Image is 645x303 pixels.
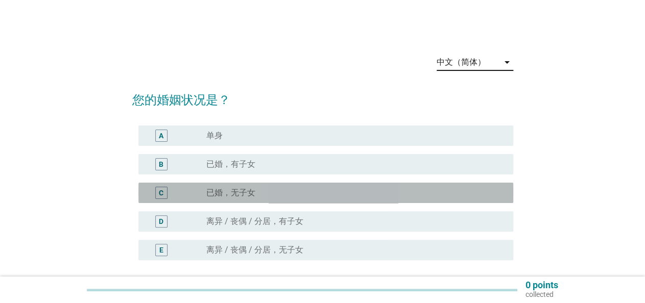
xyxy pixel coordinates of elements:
[206,131,223,141] label: 单身
[159,159,163,170] div: B
[206,188,255,198] label: 已婚，无子女
[159,188,163,198] div: C
[159,131,163,141] div: A
[525,290,558,299] p: collected
[437,58,486,67] div: 中文（简体）
[159,216,163,227] div: D
[206,159,255,169] label: 已婚，有子女
[206,245,303,255] label: 离异 / 丧偶 / 分居，无子女
[159,245,163,256] div: E
[525,281,558,290] p: 0 points
[501,56,513,68] i: arrow_drop_down
[206,216,303,226] label: 离异 / 丧偶 / 分居，有子女
[132,81,513,109] h2: 您的婚姻状况是？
